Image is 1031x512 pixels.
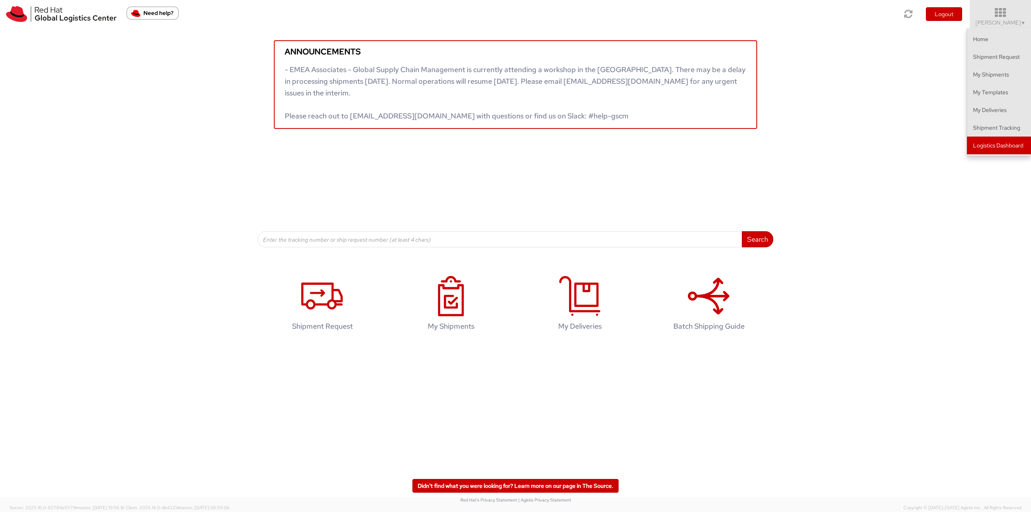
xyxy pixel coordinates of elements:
[967,119,1031,137] a: Shipment Tracking
[967,48,1031,66] a: Shipment Request
[742,231,773,247] button: Search
[391,267,511,343] a: My Shipments
[179,505,230,510] span: master, [DATE] 09:59:06
[528,322,632,330] h4: My Deliveries
[285,47,746,56] h5: Announcements
[258,231,742,247] input: Enter the tracking number or ship request number (at least 4 chars)
[6,6,116,22] img: rh-logistics-00dfa346123c4ec078e1.svg
[460,497,517,503] a: Red Hat's Privacy Statement
[412,479,619,493] a: Didn't find what you were looking for? Learn more on our page in The Source.
[262,267,383,343] a: Shipment Request
[274,40,757,129] a: Announcements - EMEA Associates - Global Supply Chain Management is currently attending a worksho...
[967,101,1031,119] a: My Deliveries
[270,322,374,330] h4: Shipment Request
[285,65,745,120] span: - EMEA Associates - Global Supply Chain Management is currently attending a workshop in the [GEOG...
[967,30,1031,48] a: Home
[77,505,124,510] span: master, [DATE] 10:56:16
[967,83,1031,101] a: My Templates
[10,505,124,510] span: Server: 2025.16.0-82789e55714
[520,267,640,343] a: My Deliveries
[926,7,962,21] button: Logout
[967,66,1031,83] a: My Shipments
[1021,20,1026,26] span: ▼
[657,322,761,330] h4: Batch Shipping Guide
[648,267,769,343] a: Batch Shipping Guide
[903,505,1021,511] span: Copyright © [DATE]-[DATE] Agistix Inc., All Rights Reserved
[975,19,1026,26] span: [PERSON_NAME]
[967,137,1031,154] a: Logistics Dashboard
[126,505,230,510] span: Client: 2025.14.0-db4321d
[399,322,503,330] h4: My Shipments
[518,497,571,503] a: | Agistix Privacy Statement
[126,6,179,20] button: Need help?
